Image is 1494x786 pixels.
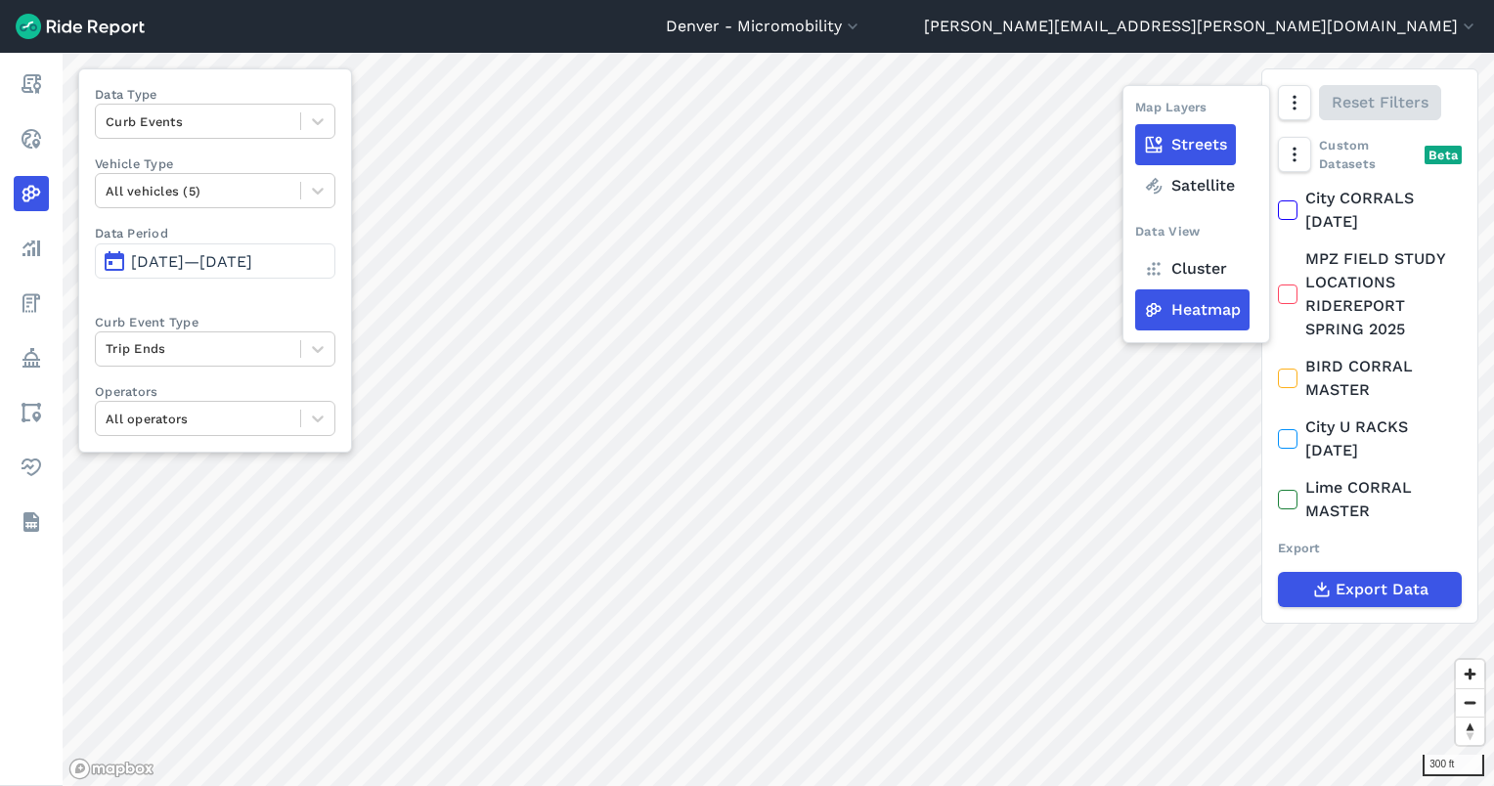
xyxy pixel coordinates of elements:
[1278,572,1462,607] button: Export Data
[14,450,49,485] a: Health
[666,15,862,38] button: Denver - Micromobility
[95,85,335,104] label: Data Type
[1135,248,1236,289] label: Cluster
[14,285,49,321] a: Fees
[95,243,335,279] button: [DATE]—[DATE]
[14,340,49,375] a: Policy
[1319,85,1441,120] button: Reset Filters
[1278,476,1462,523] label: Lime CORRAL MASTER
[1135,289,1250,330] label: Heatmap
[14,231,49,266] a: Analyze
[1332,91,1428,114] span: Reset Filters
[1278,136,1462,173] div: Custom Datasets
[14,176,49,211] a: Heatmaps
[1456,660,1484,688] button: Zoom in
[1336,578,1428,601] span: Export Data
[131,252,252,271] span: [DATE]—[DATE]
[1456,688,1484,717] button: Zoom out
[68,758,154,780] a: Mapbox logo
[14,504,49,540] a: Datasets
[1135,124,1236,165] label: Streets
[1135,98,1208,124] div: Map Layers
[1278,415,1462,462] label: City U RACKS [DATE]
[1278,187,1462,234] label: City CORRALS [DATE]
[16,14,145,39] img: Ride Report
[1423,755,1484,776] div: 300 ft
[95,313,335,331] label: Curb Event Type
[14,121,49,156] a: Realtime
[1425,146,1462,164] div: Beta
[1278,355,1462,402] label: BIRD CORRAL MASTER
[1278,539,1462,557] div: Export
[924,15,1478,38] button: [PERSON_NAME][EMAIL_ADDRESS][PERSON_NAME][DOMAIN_NAME]
[14,395,49,430] a: Areas
[95,154,335,173] label: Vehicle Type
[1278,247,1462,341] label: MPZ FIELD STUDY LOCATIONS RIDEREPORT SPRING 2025
[1135,222,1200,248] div: Data View
[95,224,335,242] label: Data Period
[14,66,49,102] a: Report
[1456,717,1484,745] button: Reset bearing to north
[63,53,1494,786] canvas: Map
[95,382,335,401] label: Operators
[1135,165,1244,206] label: Satellite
